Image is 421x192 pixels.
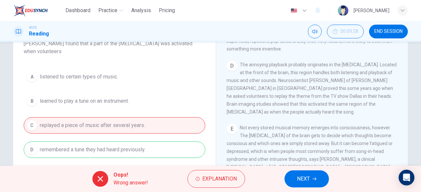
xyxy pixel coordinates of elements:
[290,8,298,13] img: en
[374,29,403,34] span: END SESSION
[227,61,237,71] div: D
[129,5,154,16] button: Analysis
[327,25,364,38] button: 00:09:28
[340,29,358,34] span: 00:09:28
[338,5,348,16] img: Profile picture
[327,25,364,38] div: Hide
[354,7,389,14] div: [PERSON_NAME]
[285,170,329,187] button: NEXT
[308,25,322,38] div: Mute
[98,7,117,14] span: Practice
[202,174,237,183] span: Explanation
[29,25,37,30] span: IELTS
[227,124,237,134] div: E
[187,170,245,188] button: Explanation
[96,5,126,16] button: Practice
[113,171,148,179] span: Oops!
[65,7,90,14] span: Dashboard
[13,4,48,17] img: EduSynch logo
[113,179,148,187] span: Wrong answer!
[159,7,175,14] span: Pricing
[29,30,49,38] h1: Reading
[227,62,397,115] span: The annoying playback probably originates in the [MEDICAL_DATA]. Located at the front of the brai...
[156,5,178,16] button: Pricing
[131,7,151,14] span: Analysis
[63,5,93,16] button: Dashboard
[13,4,63,17] a: EduSynch logo
[369,25,408,38] button: END SESSION
[399,170,414,185] div: Open Intercom Messenger
[297,174,310,183] span: NEXT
